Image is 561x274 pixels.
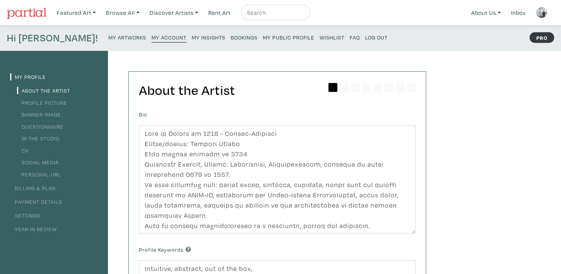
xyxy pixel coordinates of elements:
small: My Public Profile [263,34,314,41]
label: Profile Keywords [139,246,191,254]
small: Log Out [365,34,388,41]
a: Billing & Plan [10,184,56,192]
a: Social Media [17,159,59,166]
a: Payment Details [10,198,62,205]
a: About Us [468,5,504,20]
img: phpThumb.php [536,7,547,18]
a: Log Out [365,32,388,42]
a: Wishlist [320,32,344,42]
a: Featured Art [53,5,99,20]
a: CV [17,147,29,154]
a: Settings [10,212,40,219]
a: Bookings [231,32,258,42]
a: Discover Artists [146,5,202,20]
small: My Account [152,34,186,41]
a: Profile Picture [17,99,67,106]
small: FAQ [350,34,360,41]
a: Personal URL [17,171,61,178]
input: Search [246,8,303,17]
a: My Profile [10,73,46,80]
small: My Artworks [108,34,146,41]
a: My Artworks [108,32,146,42]
h2: About the Artist [139,82,416,98]
a: FAQ [350,32,360,42]
small: Wishlist [320,34,344,41]
a: Browse All [103,5,143,20]
a: Inbox [508,5,529,20]
small: My Insights [192,34,225,41]
a: Questionnaire [17,123,64,130]
a: Rent Art [205,5,234,20]
a: My Public Profile [263,32,314,42]
a: Year in Review [10,225,57,233]
strong: PRO [530,32,554,43]
textarea: Lore ip Dolors am 1218 - Consec-Adipisci Elitse/doeius: Tempori Utlabo Etdo magnaa enimadm ve 373... [139,125,416,234]
a: My Account [152,32,186,43]
a: My Insights [192,32,225,42]
h4: Hi [PERSON_NAME]! [7,32,98,44]
a: Banner Image [17,111,61,118]
a: About the Artist [17,87,70,94]
label: Bio [139,110,147,119]
small: Bookings [231,34,258,41]
a: In the Studio [17,135,59,142]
